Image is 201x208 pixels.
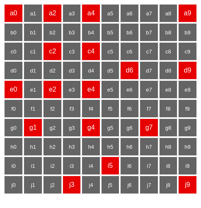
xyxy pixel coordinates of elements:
td: d2 [43,61,62,80]
td: c2 [43,42,62,60]
td: f8 [159,99,177,118]
td: c0 [4,42,23,60]
td: j2 [43,176,62,194]
td: f4 [82,99,100,118]
td: g5 [101,119,119,137]
td: g4 [82,119,100,137]
td: j9 [178,176,197,194]
td: g7 [140,119,158,137]
td: d9 [178,61,197,80]
td: h3 [63,138,81,156]
td: i7 [140,157,158,175]
td: g0 [4,119,23,137]
td: i8 [159,157,177,175]
td: b1 [24,23,42,41]
td: h5 [101,138,119,156]
td: b7 [140,23,158,41]
td: c8 [159,42,177,60]
td: d5 [101,61,119,80]
td: a1 [24,4,42,22]
td: j1 [24,176,42,194]
td: c7 [140,42,158,60]
td: a0 [4,4,23,22]
td: f0 [4,99,23,118]
td: i0 [4,157,23,175]
td: f7 [140,99,158,118]
td: j0 [4,176,23,194]
td: b8 [159,23,177,41]
td: g2 [43,119,62,137]
td: b0 [4,23,23,41]
td: j4 [82,176,100,194]
td: b6 [120,23,139,41]
td: e6 [120,80,139,99]
td: a2 [43,4,62,22]
td: g1 [24,119,42,137]
td: a5 [101,4,119,22]
td: d0 [4,61,23,80]
td: f6 [120,99,139,118]
td: e4 [82,80,100,99]
td: i2 [43,157,62,175]
td: b5 [101,23,119,41]
td: i4 [82,157,100,175]
td: h7 [140,138,158,156]
td: d1 [24,61,42,80]
td: e0 [4,80,23,99]
td: i3 [63,157,81,175]
td: g6 [120,119,139,137]
td: c5 [101,42,119,60]
td: d7 [140,61,158,80]
td: c3 [63,42,81,60]
td: b4 [82,23,100,41]
td: c6 [120,42,139,60]
td: b2 [43,23,62,41]
td: i5 [101,157,119,175]
td: b9 [178,23,197,41]
td: g8 [159,119,177,137]
td: h4 [82,138,100,156]
td: e7 [140,80,158,99]
td: f9 [178,99,197,118]
td: f3 [63,99,81,118]
td: j8 [159,176,177,194]
td: a6 [120,4,139,22]
td: h2 [43,138,62,156]
td: g3 [63,119,81,137]
td: e5 [101,80,119,99]
td: f2 [43,99,62,118]
td: h8 [159,138,177,156]
td: g9 [178,119,197,137]
td: a4 [82,4,100,22]
td: f1 [24,99,42,118]
td: d8 [159,61,177,80]
td: c9 [178,42,197,60]
td: a3 [63,4,81,22]
td: c1 [24,42,42,60]
td: h6 [120,138,139,156]
td: a8 [159,4,177,22]
td: j6 [120,176,139,194]
td: e8 [159,80,177,99]
td: j3 [63,176,81,194]
td: e3 [63,80,81,99]
td: i9 [178,157,197,175]
td: d6 [120,61,139,80]
td: j5 [101,176,119,194]
td: e2 [43,80,62,99]
td: h0 [4,138,23,156]
td: f5 [101,99,119,118]
td: e9 [178,80,197,99]
td: d3 [63,61,81,80]
td: d4 [82,61,100,80]
td: a7 [140,4,158,22]
td: h9 [178,138,197,156]
td: i6 [120,157,139,175]
td: i1 [24,157,42,175]
td: a9 [178,4,197,22]
td: e1 [24,80,42,99]
td: c4 [82,42,100,60]
td: h1 [24,138,42,156]
td: b3 [63,23,81,41]
td: j7 [140,176,158,194]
